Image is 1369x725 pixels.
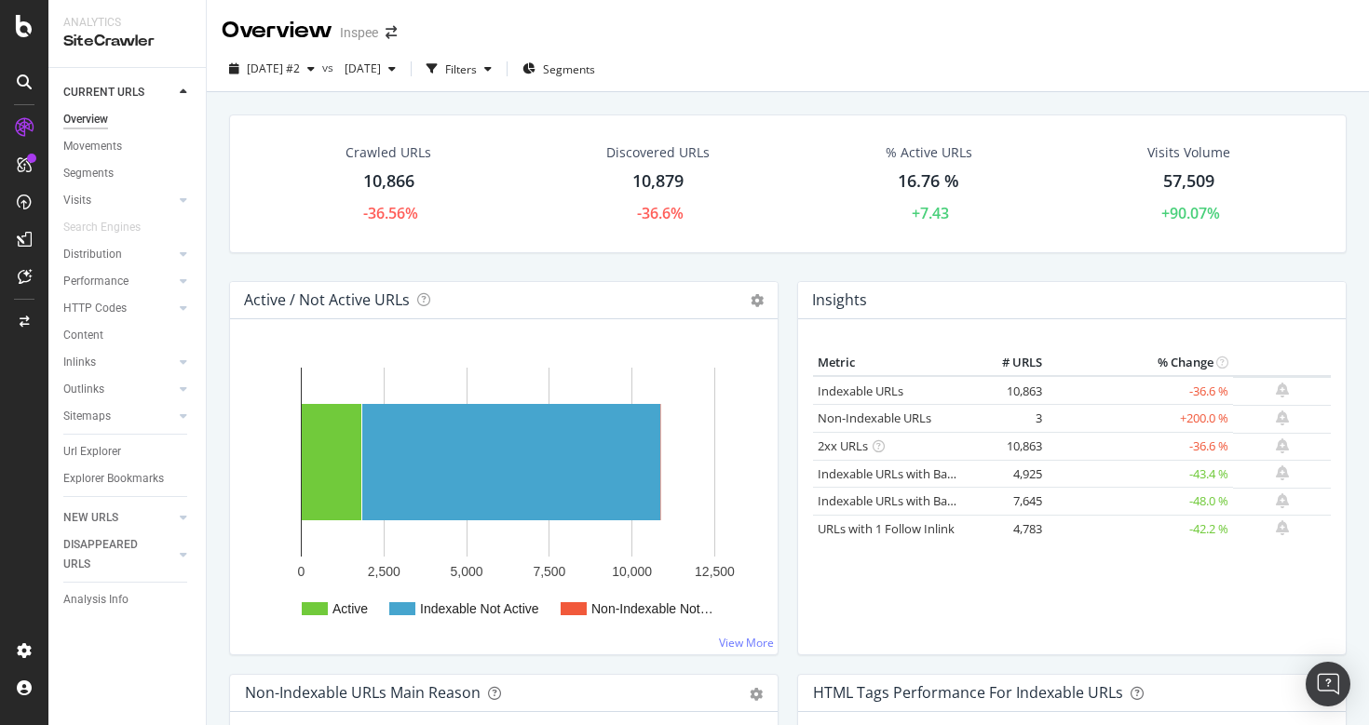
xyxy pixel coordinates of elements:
[332,601,368,616] text: Active
[322,60,337,75] span: vs
[813,683,1123,702] div: HTML Tags Performance for Indexable URLs
[1047,376,1233,405] td: -36.6 %
[533,564,565,579] text: 7,500
[818,492,1021,509] a: Indexable URLs with Bad Description
[1276,383,1289,397] div: bell-plus
[63,353,96,372] div: Inlinks
[386,26,397,39] div: arrow-right-arrow-left
[606,143,710,162] div: Discovered URLs
[63,442,193,462] a: Url Explorer
[247,60,300,76] span: 2025 Oct. 13th #2
[245,349,763,639] svg: A chart.
[63,191,174,210] a: Visits
[363,169,414,194] div: 10,866
[420,601,539,616] text: Indexable Not Active
[818,383,903,399] a: Indexable URLs
[346,143,431,162] div: Crawled URLs
[337,60,381,76] span: 2025 Sep. 20th
[1276,493,1289,508] div: bell-plus
[972,460,1047,488] td: 4,925
[63,31,191,52] div: SiteCrawler
[543,61,595,77] span: Segments
[972,488,1047,516] td: 7,645
[363,203,418,224] div: -36.56%
[63,110,108,129] div: Overview
[245,683,481,702] div: Non-Indexable URLs Main Reason
[244,288,410,313] h4: Active / Not Active URLs
[451,564,483,579] text: 5,000
[63,353,174,372] a: Inlinks
[818,437,868,454] a: 2xx URLs
[886,143,972,162] div: % Active URLs
[972,376,1047,405] td: 10,863
[63,272,129,291] div: Performance
[63,218,141,237] div: Search Engines
[419,54,499,84] button: Filters
[63,15,191,31] div: Analytics
[750,688,763,701] div: gear
[1047,460,1233,488] td: -43.4 %
[63,442,121,462] div: Url Explorer
[972,433,1047,461] td: 10,863
[63,326,103,345] div: Content
[63,590,193,610] a: Analysis Info
[63,508,174,528] a: NEW URLS
[368,564,400,579] text: 2,500
[63,245,122,264] div: Distribution
[63,164,114,183] div: Segments
[591,601,713,616] text: Non-Indexable Not…
[63,326,193,345] a: Content
[63,83,144,102] div: CURRENT URLS
[1306,662,1350,706] div: Open Intercom Messenger
[63,137,122,156] div: Movements
[813,349,972,377] th: Metric
[1276,520,1289,535] div: bell-plus
[912,203,949,224] div: +7.43
[63,380,174,399] a: Outlinks
[63,535,157,574] div: DISAPPEARED URLS
[818,409,931,426] a: Non-Indexable URLs
[63,110,193,129] a: Overview
[63,469,164,489] div: Explorer Bookmarks
[972,405,1047,433] td: 3
[898,169,959,194] div: 16.76 %
[63,164,193,183] a: Segments
[1047,433,1233,461] td: -36.6 %
[337,54,403,84] button: [DATE]
[695,564,735,579] text: 12,500
[63,191,91,210] div: Visits
[63,407,174,426] a: Sitemaps
[972,349,1047,377] th: # URLS
[818,465,973,482] a: Indexable URLs with Bad H1
[719,635,774,651] a: View More
[63,407,111,426] div: Sitemaps
[222,54,322,84] button: [DATE] #2
[63,299,127,318] div: HTTP Codes
[63,299,174,318] a: HTTP Codes
[1047,349,1233,377] th: % Change
[1047,515,1233,543] td: -42.2 %
[972,515,1047,543] td: 4,783
[812,288,867,313] h4: Insights
[1047,488,1233,516] td: -48.0 %
[63,380,104,399] div: Outlinks
[1047,405,1233,433] td: +200.0 %
[63,137,193,156] a: Movements
[1163,169,1214,194] div: 57,509
[63,245,174,264] a: Distribution
[63,469,193,489] a: Explorer Bookmarks
[515,54,603,84] button: Segments
[63,590,129,610] div: Analysis Info
[298,564,305,579] text: 0
[222,15,332,47] div: Overview
[751,294,764,307] i: Options
[63,508,118,528] div: NEW URLS
[1276,465,1289,480] div: bell-plus
[1161,203,1220,224] div: +90.07%
[63,535,174,574] a: DISAPPEARED URLS
[632,169,684,194] div: 10,879
[818,520,955,537] a: URLs with 1 Follow Inlink
[1147,143,1230,162] div: Visits Volume
[637,203,684,224] div: -36.6%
